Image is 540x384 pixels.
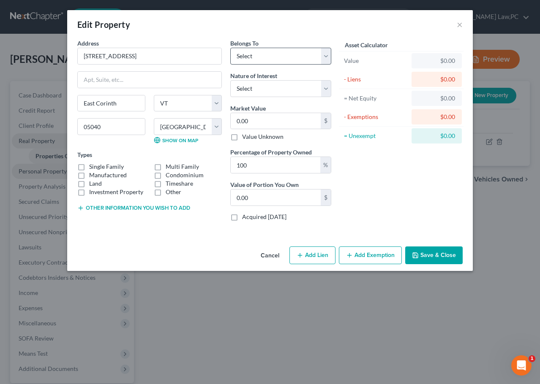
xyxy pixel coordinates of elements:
button: Other information you wish to add [77,205,190,211]
input: Apt, Suite, etc... [78,72,221,88]
div: $0.00 [418,94,455,103]
span: Belongs To [230,40,259,47]
button: Cancel [254,247,286,264]
label: Acquired [DATE] [242,213,286,221]
label: Other [166,188,181,196]
input: 0.00 [231,113,321,129]
label: Timeshare [166,179,193,188]
div: % [320,157,331,173]
label: Land [89,179,102,188]
div: $0.00 [418,75,455,84]
span: Address [77,40,99,47]
label: Percentage of Property Owned [230,148,312,157]
button: × [457,19,463,30]
div: = Unexempt [344,132,408,140]
div: - Exemptions [344,113,408,121]
iframe: Intercom live chat [511,355,532,376]
label: Value of Portion You Own [230,180,299,189]
input: Enter zip... [77,118,145,135]
button: Add Exemption [339,246,402,264]
button: Add Lien [289,246,335,264]
label: Value Unknown [242,133,284,141]
div: Edit Property [77,19,130,30]
div: $ [321,113,331,129]
div: $0.00 [418,57,455,65]
label: Investment Property [89,188,143,196]
div: = Net Equity [344,94,408,103]
input: 0.00 [231,157,320,173]
button: Save & Close [405,246,463,264]
label: Single Family [89,162,124,171]
input: Enter address... [78,48,221,64]
div: - Liens [344,75,408,84]
label: Manufactured [89,171,127,179]
label: Nature of Interest [230,71,277,80]
div: $ [321,189,331,206]
label: Condominium [166,171,204,179]
a: Show on Map [154,137,198,143]
input: Enter city... [78,95,145,111]
input: 0.00 [231,189,321,206]
div: Value [344,57,408,65]
span: 1 [529,355,535,362]
label: Types [77,150,92,159]
div: $0.00 [418,113,455,121]
div: $0.00 [418,132,455,140]
label: Multi Family [166,162,199,171]
label: Asset Calculator [345,41,388,49]
label: Market Value [230,104,266,113]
